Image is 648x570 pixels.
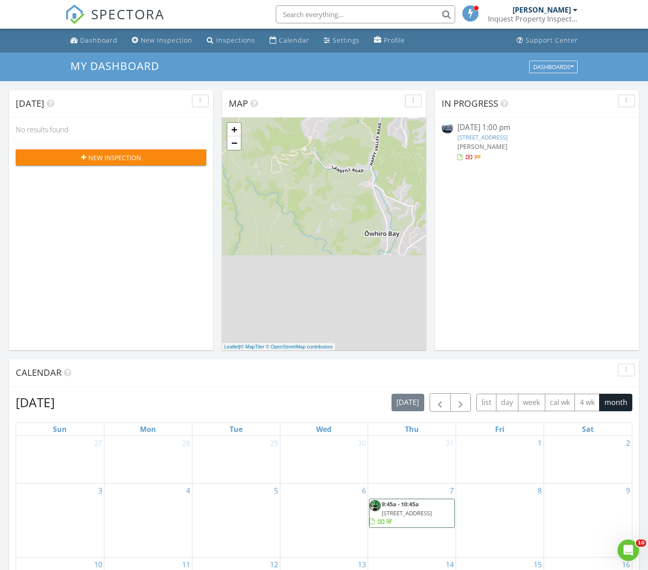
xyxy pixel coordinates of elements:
[513,5,571,14] div: [PERSON_NAME]
[533,64,574,70] div: Dashboards
[370,500,381,511] img: inquest40.jpg
[599,394,632,411] button: month
[192,436,280,483] td: Go to July 29, 2025
[276,5,455,23] input: Search everything...
[128,32,196,49] a: New Inspection
[384,36,405,44] div: Profile
[403,423,421,435] a: Thursday
[88,153,141,162] span: New Inspection
[544,436,632,483] td: Go to August 2, 2025
[228,423,244,435] a: Tuesday
[476,394,496,411] button: list
[450,393,471,412] button: Next month
[280,483,368,557] td: Go to August 6, 2025
[184,483,192,498] a: Go to August 4, 2025
[16,149,206,165] button: New Inspection
[192,483,280,557] td: Go to August 5, 2025
[360,483,368,498] a: Go to August 6, 2025
[529,61,578,73] button: Dashboards
[580,423,596,435] a: Saturday
[457,133,508,141] a: [STREET_ADDRESS]
[493,423,506,435] a: Friday
[227,136,241,150] a: Zoom out
[51,423,69,435] a: Sunday
[16,483,104,557] td: Go to August 3, 2025
[513,32,582,49] a: Support Center
[442,122,453,133] img: image_processing202508268286zckj.jpeg
[382,500,419,508] span: 9:45a - 10:45a
[104,436,192,483] td: Go to July 28, 2025
[624,436,632,450] a: Go to August 2, 2025
[444,436,456,450] a: Go to July 31, 2025
[320,32,363,49] a: Settings
[518,394,545,411] button: week
[457,122,616,133] div: [DATE] 1:00 pm
[448,483,456,498] a: Go to August 7, 2025
[138,423,158,435] a: Monday
[430,393,451,412] button: Previous month
[356,436,368,450] a: Go to July 30, 2025
[70,58,159,73] span: My Dashboard
[141,36,192,44] div: New Inspection
[279,36,309,44] div: Calendar
[180,436,192,450] a: Go to July 28, 2025
[457,142,508,151] span: [PERSON_NAME]
[314,423,333,435] a: Wednesday
[216,36,255,44] div: Inspections
[266,32,313,49] a: Calendar
[624,483,632,498] a: Go to August 9, 2025
[545,394,575,411] button: cal wk
[91,4,165,23] span: SPECTORA
[224,344,239,349] a: Leaflet
[456,436,544,483] td: Go to August 1, 2025
[442,97,498,109] span: In Progress
[618,540,639,561] iframe: Intercom live chat
[80,36,117,44] div: Dashboard
[16,97,44,109] span: [DATE]
[65,12,165,31] a: SPECTORA
[16,393,55,411] h2: [DATE]
[496,394,518,411] button: day
[96,483,104,498] a: Go to August 3, 2025
[280,436,368,483] td: Go to July 30, 2025
[240,344,265,349] a: © MapTiler
[203,32,259,49] a: Inspections
[370,32,409,49] a: Profile
[65,4,85,24] img: The Best Home Inspection Software - Spectora
[16,366,61,379] span: Calendar
[268,436,280,450] a: Go to July 29, 2025
[391,394,424,411] button: [DATE]
[442,122,632,162] a: [DATE] 1:00 pm [STREET_ADDRESS] [PERSON_NAME]
[636,540,646,547] span: 10
[369,499,455,528] a: 9:45a - 10:45a [STREET_ADDRESS]
[544,483,632,557] td: Go to August 9, 2025
[382,509,432,517] span: [STREET_ADDRESS]
[536,436,544,450] a: Go to August 1, 2025
[333,36,360,44] div: Settings
[227,123,241,136] a: Zoom in
[272,483,280,498] a: Go to August 5, 2025
[574,394,600,411] button: 4 wk
[16,436,104,483] td: Go to July 27, 2025
[526,36,578,44] div: Support Center
[266,344,333,349] a: © OpenStreetMap contributors
[368,436,456,483] td: Go to July 31, 2025
[9,117,213,142] div: No results found
[222,343,335,351] div: |
[370,500,432,525] a: 9:45a - 10:45a [STREET_ADDRESS]
[229,97,248,109] span: Map
[536,483,544,498] a: Go to August 8, 2025
[104,483,192,557] td: Go to August 4, 2025
[92,436,104,450] a: Go to July 27, 2025
[368,483,456,557] td: Go to August 7, 2025
[488,14,578,23] div: Inquest Property Inspections
[67,32,121,49] a: Dashboard
[456,483,544,557] td: Go to August 8, 2025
